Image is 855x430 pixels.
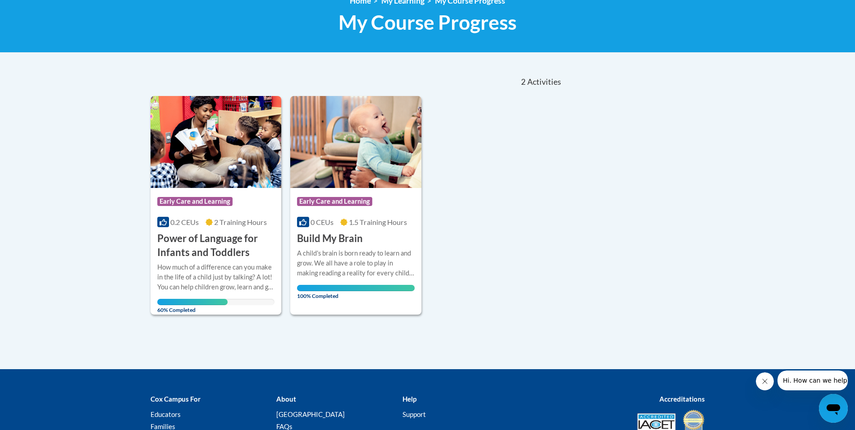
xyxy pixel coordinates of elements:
span: Hi. How can we help? [5,6,73,14]
a: [GEOGRAPHIC_DATA] [276,410,345,418]
img: Course Logo [290,96,421,188]
div: Your progress [297,285,415,291]
a: Support [402,410,426,418]
b: Accreditations [659,395,705,403]
div: How much of a difference can you make in the life of a child just by talking? A lot! You can help... [157,262,275,292]
img: Course Logo [151,96,282,188]
span: Early Care and Learning [297,197,372,206]
h3: Power of Language for Infants and Toddlers [157,232,275,260]
span: My Course Progress [338,10,517,34]
iframe: Close message [756,372,774,390]
div: A child's brain is born ready to learn and grow. We all have a role to play in making reading a r... [297,248,415,278]
span: 100% Completed [297,285,415,299]
span: 2 Training Hours [214,218,267,226]
span: Early Care and Learning [157,197,233,206]
b: Help [402,395,416,403]
h3: Build My Brain [297,232,363,246]
span: 2 [521,77,526,87]
span: 0 CEUs [311,218,334,226]
b: About [276,395,296,403]
a: Course LogoEarly Care and Learning0 CEUs1.5 Training Hours Build My BrainA child's brain is born ... [290,96,421,314]
span: 1.5 Training Hours [349,218,407,226]
a: Educators [151,410,181,418]
div: Your progress [157,299,228,305]
span: 60% Completed [157,299,228,313]
iframe: Message from company [777,371,848,390]
a: Course LogoEarly Care and Learning0.2 CEUs2 Training Hours Power of Language for Infants and Todd... [151,96,282,314]
span: 0.2 CEUs [170,218,199,226]
b: Cox Campus For [151,395,201,403]
iframe: Button to launch messaging window [819,394,848,423]
span: Activities [527,77,561,87]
